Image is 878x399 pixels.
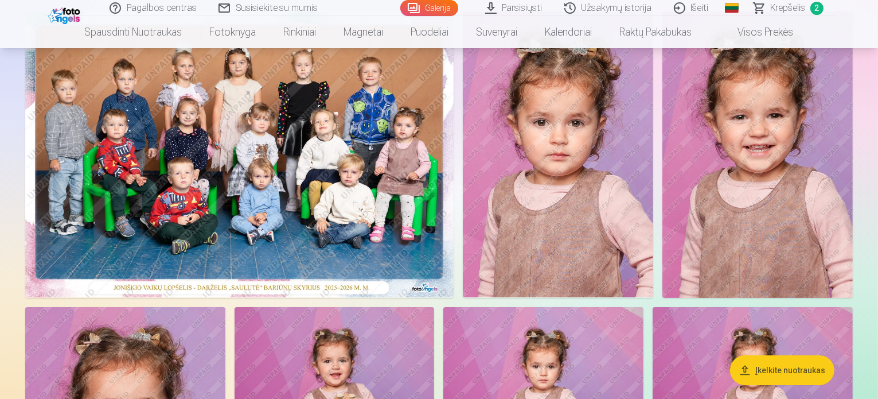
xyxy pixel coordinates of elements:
a: Suvenyrai [463,16,532,48]
a: Rinkiniai [270,16,330,48]
img: /fa2 [48,5,83,24]
a: Kalendoriai [532,16,606,48]
button: Įkelkite nuotraukas [730,355,834,385]
a: Fotoknyga [196,16,270,48]
a: Magnetai [330,16,397,48]
a: Spausdinti nuotraukas [71,16,196,48]
a: Raktų pakabukas [606,16,706,48]
span: Krepšelis [771,1,806,15]
a: Puodeliai [397,16,463,48]
a: Visos prekės [706,16,807,48]
span: 2 [810,2,824,15]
